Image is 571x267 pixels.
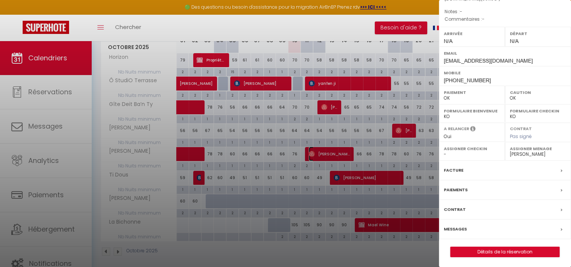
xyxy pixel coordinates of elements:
label: Email [444,49,566,57]
a: Détails de la réservation [451,247,559,257]
label: Assigner Checkin [444,145,500,152]
span: [EMAIL_ADDRESS][DOMAIN_NAME] [444,58,533,64]
label: Caution [510,89,566,96]
span: N/A [510,38,519,44]
label: Paiements [444,186,468,194]
p: Commentaires : [445,15,565,23]
span: Pas signé [510,133,532,140]
label: Paiement [444,89,500,96]
i: Sélectionner OUI si vous souhaiter envoyer les séquences de messages post-checkout [470,126,476,134]
span: N/A [444,38,452,44]
label: Arrivée [444,30,500,37]
label: Contrat [444,206,466,213]
label: Contrat [510,126,532,130]
label: Formulaire Bienvenue [444,107,500,115]
p: Notes : [445,8,565,15]
span: - [482,16,485,22]
label: Assigner Menage [510,145,566,152]
span: - [460,8,462,15]
label: Facture [444,166,463,174]
label: A relancer [444,126,469,132]
label: Mobile [444,69,566,77]
span: [PHONE_NUMBER] [444,77,491,83]
label: Messages [444,225,467,233]
label: Départ [510,30,566,37]
label: Formulaire Checkin [510,107,566,115]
